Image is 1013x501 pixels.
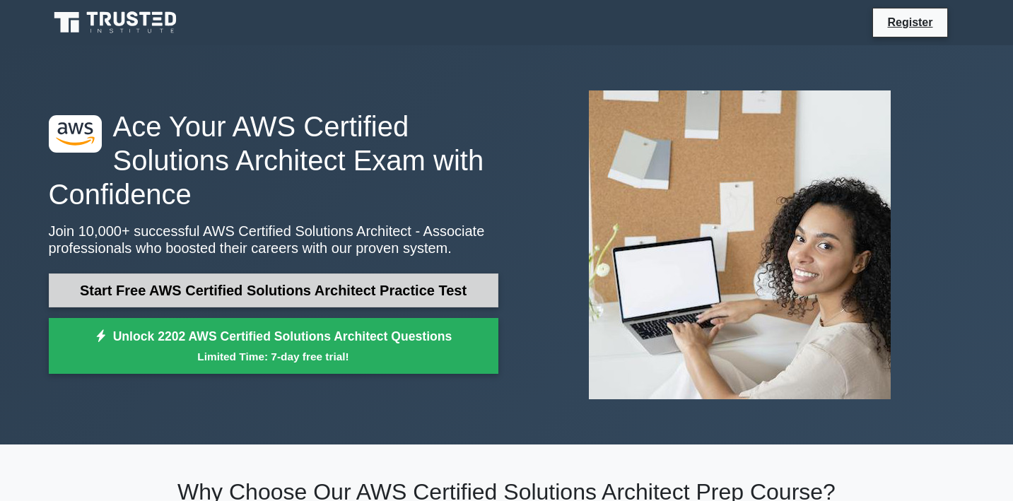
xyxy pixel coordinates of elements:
h1: Ace Your AWS Certified Solutions Architect Exam with Confidence [49,110,498,211]
a: Unlock 2202 AWS Certified Solutions Architect QuestionsLimited Time: 7-day free trial! [49,318,498,375]
a: Start Free AWS Certified Solutions Architect Practice Test [49,273,498,307]
p: Join 10,000+ successful AWS Certified Solutions Architect - Associate professionals who boosted t... [49,223,498,257]
a: Register [879,13,941,31]
small: Limited Time: 7-day free trial! [66,348,481,365]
